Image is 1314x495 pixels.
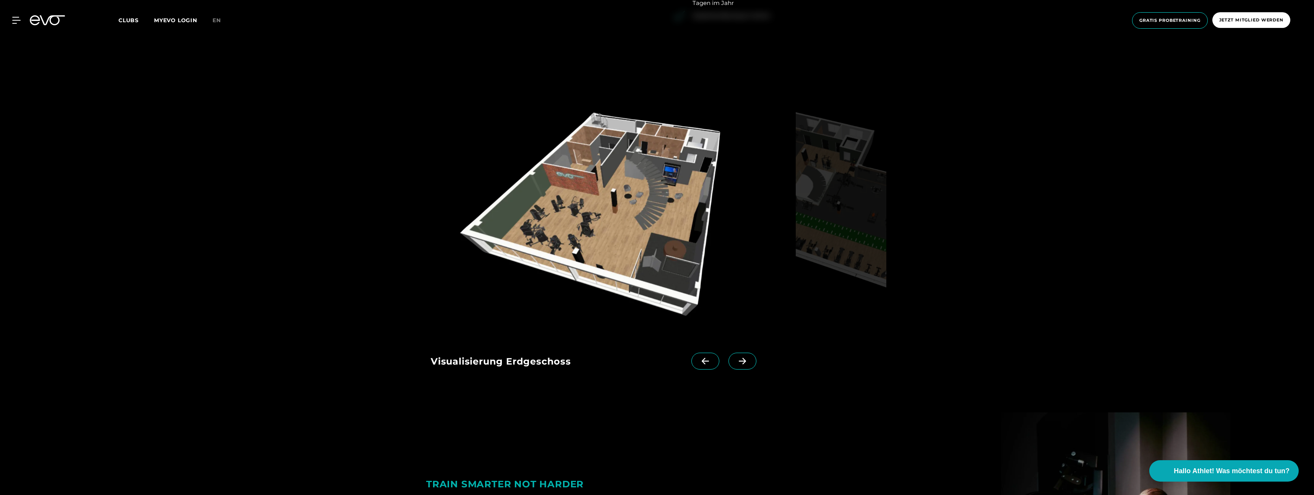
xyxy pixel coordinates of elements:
a: Gratis Probetraining [1130,12,1210,29]
img: evofitness [796,99,886,334]
span: Jetzt Mitglied werden [1219,17,1283,23]
a: Clubs [118,16,154,24]
div: TRAIN SMARTER NOT HARDER [426,475,689,493]
span: Clubs [118,17,139,24]
span: Gratis Probetraining [1139,17,1200,24]
button: Hallo Athlet! Was möchtest du tun? [1149,460,1299,482]
a: Jetzt Mitglied werden [1210,12,1293,29]
span: Hallo Athlet! Was möchtest du tun? [1174,466,1290,476]
img: evofitness [431,99,793,334]
a: en [213,16,230,25]
a: MYEVO LOGIN [154,17,197,24]
span: en [213,17,221,24]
